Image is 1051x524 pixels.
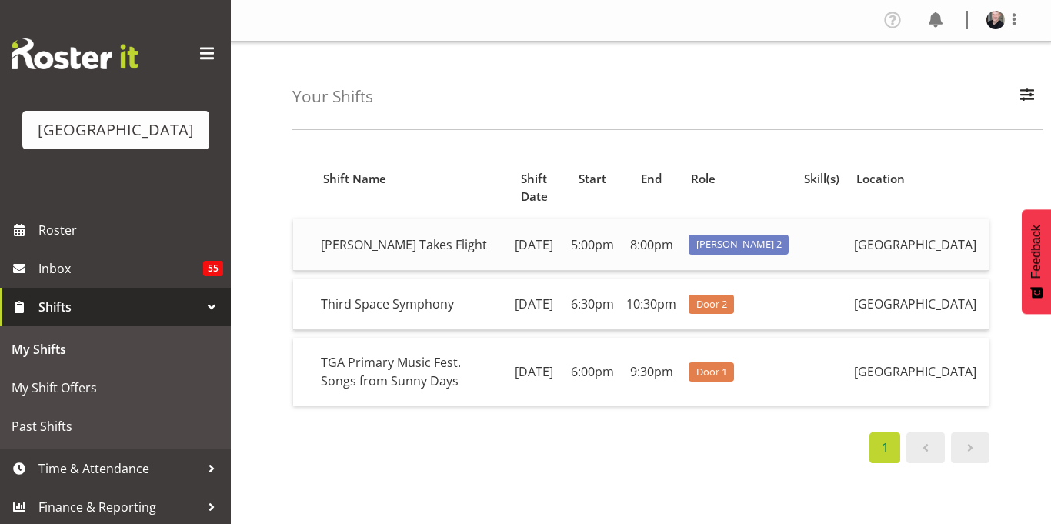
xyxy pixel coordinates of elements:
[4,407,227,446] a: Past Shifts
[315,219,504,270] td: [PERSON_NAME] Takes Flight
[38,295,200,319] span: Shifts
[504,279,565,330] td: [DATE]
[620,219,682,270] td: 8:00pm
[38,257,203,280] span: Inbox
[504,338,565,406] td: [DATE]
[1029,225,1043,279] span: Feedback
[4,330,227,369] a: My Shifts
[696,297,727,312] span: Door 2
[12,376,219,399] span: My Shift Offers
[856,170,905,188] span: Location
[565,338,620,406] td: 6:00pm
[315,338,504,406] td: TGA Primary Music Fest. Songs from Sunny Days
[315,279,504,330] td: Third Space Symphony
[804,170,839,188] span: Skill(s)
[691,170,716,188] span: Role
[696,237,782,252] span: [PERSON_NAME] 2
[4,369,227,407] a: My Shift Offers
[848,279,989,330] td: [GEOGRAPHIC_DATA]
[641,170,662,188] span: End
[579,170,606,188] span: Start
[565,219,620,270] td: 5:00pm
[12,38,138,69] img: Rosterit website logo
[12,415,219,438] span: Past Shifts
[848,338,989,406] td: [GEOGRAPHIC_DATA]
[323,170,386,188] span: Shift Name
[512,170,556,205] span: Shift Date
[848,219,989,270] td: [GEOGRAPHIC_DATA]
[203,261,223,276] span: 55
[696,365,727,379] span: Door 1
[38,118,194,142] div: [GEOGRAPHIC_DATA]
[565,279,620,330] td: 6:30pm
[986,11,1005,29] img: tommy-shorter85c8f1a56b4ed63504956323104cc7d0.png
[620,338,682,406] td: 9:30pm
[504,219,565,270] td: [DATE]
[38,457,200,480] span: Time & Attendance
[1022,209,1051,314] button: Feedback - Show survey
[1011,80,1043,114] button: Filter Employees
[620,279,682,330] td: 10:30pm
[292,88,373,105] h4: Your Shifts
[38,219,223,242] span: Roster
[38,496,200,519] span: Finance & Reporting
[12,338,219,361] span: My Shifts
